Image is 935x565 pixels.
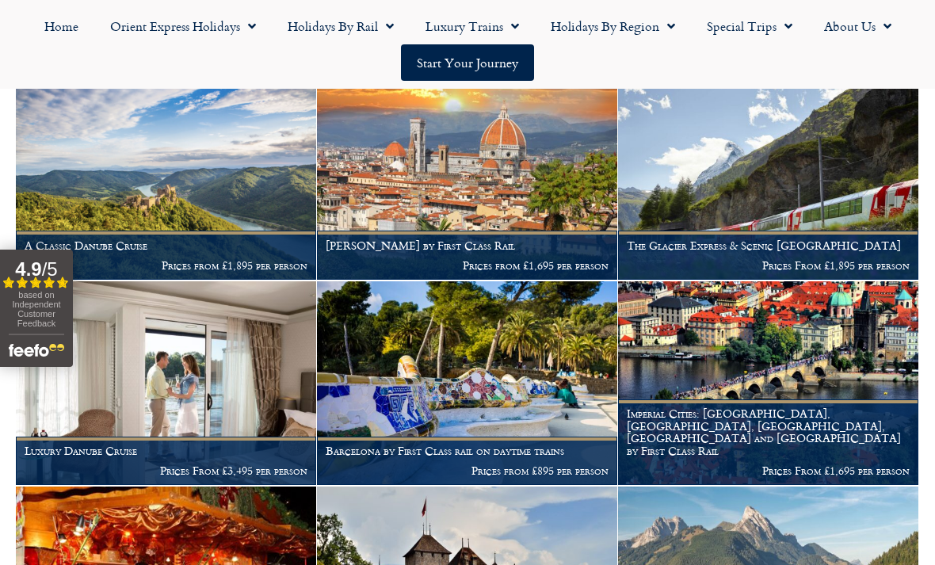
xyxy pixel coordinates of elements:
[25,259,307,272] p: Prices from £1,895 per person
[326,445,609,457] h1: Barcelona by First Class rail on daytime trains
[16,75,317,281] a: A Classic Danube Cruise Prices from £1,895 per person
[410,8,535,44] a: Luxury Trains
[25,239,307,252] h1: A Classic Danube Cruise
[691,8,808,44] a: Special Trips
[627,407,910,457] h1: Imperial Cities: [GEOGRAPHIC_DATA], [GEOGRAPHIC_DATA], [GEOGRAPHIC_DATA], [GEOGRAPHIC_DATA] and [...
[8,8,927,81] nav: Menu
[326,464,609,477] p: Prices from £895 per person
[25,445,307,457] h1: Luxury Danube Cruise
[25,464,307,477] p: Prices From £3,495 per person
[808,8,907,44] a: About Us
[618,75,919,281] a: The Glacier Express & Scenic [GEOGRAPHIC_DATA] Prices From £1,895 per person
[627,239,910,252] h1: The Glacier Express & Scenic [GEOGRAPHIC_DATA]
[627,259,910,272] p: Prices From £1,895 per person
[317,75,617,280] img: Florence in spring time, Tuscany, Italy
[401,44,534,81] a: Start your Journey
[535,8,691,44] a: Holidays by Region
[317,75,618,281] a: [PERSON_NAME] by First Class Rail Prices from £1,695 per person
[29,8,94,44] a: Home
[16,281,317,487] a: Luxury Danube Cruise Prices From £3,495 per person
[326,259,609,272] p: Prices from £1,695 per person
[326,239,609,252] h1: [PERSON_NAME] by First Class Rail
[317,281,618,487] a: Barcelona by First Class rail on daytime trains Prices from £895 per person
[618,281,919,487] a: Imperial Cities: [GEOGRAPHIC_DATA], [GEOGRAPHIC_DATA], [GEOGRAPHIC_DATA], [GEOGRAPHIC_DATA] and [...
[627,464,910,477] p: Prices From £1,695 per person
[272,8,410,44] a: Holidays by Rail
[94,8,272,44] a: Orient Express Holidays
